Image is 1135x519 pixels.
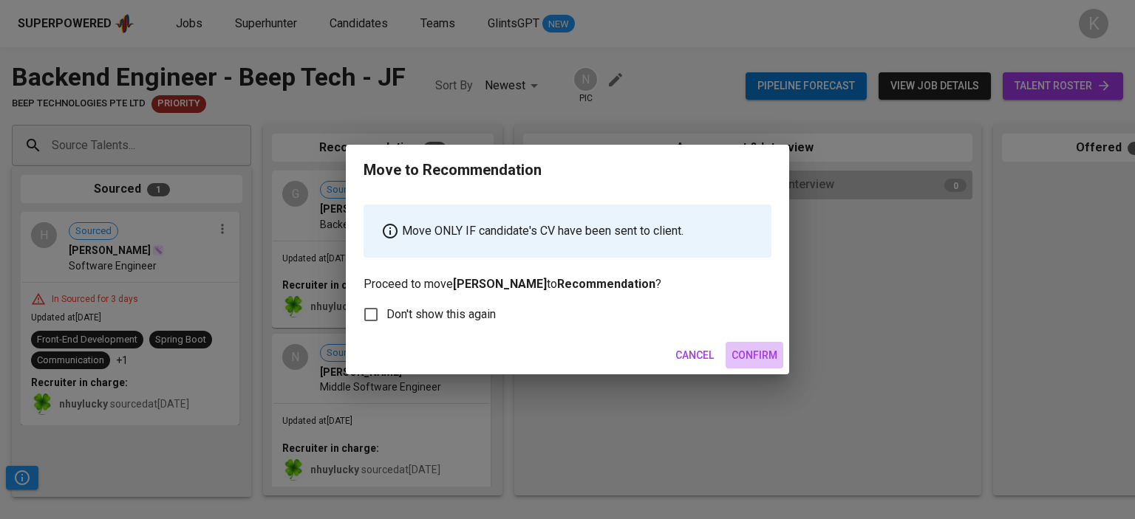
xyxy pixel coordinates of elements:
b: [PERSON_NAME] [453,277,547,291]
span: Don't show this again [386,306,496,323]
div: Move ONLY IF candidate's CV have been sent to client. [364,204,771,258]
div: Move to Recommendation [364,159,542,181]
p: Proceed to move to ? [364,204,771,293]
b: Recommendation [557,277,655,291]
button: Confirm [726,342,783,369]
span: Confirm [732,346,777,365]
span: Cancel [675,346,714,365]
button: Cancel [669,342,720,369]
